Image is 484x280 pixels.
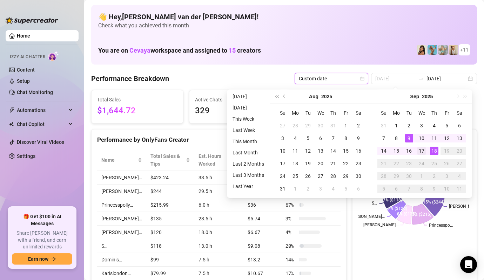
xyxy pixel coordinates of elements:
[314,132,327,145] td: 2025-08-06
[230,137,267,146] li: This Month
[278,121,287,130] div: 27
[390,132,403,145] td: 2025-09-08
[314,107,327,119] th: We
[289,132,302,145] td: 2025-08-04
[350,214,385,219] text: [PERSON_NAME]…
[352,145,365,157] td: 2025-08-16
[340,145,352,157] td: 2025-08-15
[97,96,177,104] span: Total Sales
[281,89,288,104] button: Previous month (PageUp)
[273,89,281,104] button: Last year (Control + left)
[276,145,289,157] td: 2025-08-10
[291,185,300,193] div: 1
[327,157,340,170] td: 2025-08-21
[150,152,184,168] span: Total Sales & Tips
[405,134,413,142] div: 9
[455,134,464,142] div: 13
[97,239,146,253] td: S…
[390,182,403,195] td: 2025-10-06
[342,147,350,155] div: 15
[443,172,451,180] div: 3
[194,226,243,239] td: 18.0 h
[390,119,403,132] td: 2025-09-01
[340,157,352,170] td: 2025-08-22
[428,132,441,145] td: 2025-09-11
[453,157,466,170] td: 2025-09-27
[97,104,177,118] span: $1,644.72
[363,223,398,228] text: [PERSON_NAME]…
[375,75,415,82] input: Start date
[289,170,302,182] td: 2025-08-25
[28,256,48,262] span: Earn now
[377,145,390,157] td: 2025-09-14
[352,157,365,170] td: 2025-08-23
[453,119,466,132] td: 2025-09-06
[377,107,390,119] th: Su
[304,121,312,130] div: 29
[428,157,441,170] td: 2025-09-25
[9,107,15,113] span: thunderbolt
[428,107,441,119] th: Th
[291,147,300,155] div: 11
[428,182,441,195] td: 2025-10-09
[422,89,433,104] button: Choose a year
[194,212,243,226] td: 23.5 h
[291,159,300,168] div: 18
[276,119,289,132] td: 2025-07-27
[302,170,314,182] td: 2025-08-26
[418,76,424,81] span: to
[314,119,327,132] td: 2025-07-30
[6,17,58,24] img: logo-BBDzfeDw.svg
[455,121,464,130] div: 6
[455,159,464,168] div: 27
[285,215,297,222] span: 3 %
[430,147,438,155] div: 18
[392,159,401,168] div: 22
[9,122,14,127] img: Chat Copilot
[327,182,340,195] td: 2025-09-04
[97,135,341,145] div: Performance by OnlyFans Creator
[430,159,438,168] div: 25
[314,157,327,170] td: 2025-08-20
[289,182,302,195] td: 2025-09-01
[243,198,281,212] td: $36
[316,121,325,130] div: 30
[327,145,340,157] td: 2025-08-14
[302,157,314,170] td: 2025-08-19
[146,212,194,226] td: $135
[342,172,350,180] div: 29
[340,119,352,132] td: 2025-08-01
[195,104,275,118] span: 329
[230,171,267,179] li: Last 3 Months
[302,132,314,145] td: 2025-08-05
[243,239,281,253] td: $9.08
[146,226,194,239] td: $120
[278,147,287,155] div: 10
[403,170,415,182] td: 2025-09-30
[146,185,194,198] td: $244
[392,147,401,155] div: 15
[455,147,464,155] div: 20
[428,45,437,55] img: Dominis
[405,147,413,155] div: 16
[194,253,243,267] td: 7.5 h
[304,185,312,193] div: 2
[405,172,413,180] div: 30
[329,134,337,142] div: 7
[390,157,403,170] td: 2025-09-22
[98,47,261,54] h1: You are on workspace and assigned to creators
[377,132,390,145] td: 2025-09-07
[48,51,59,61] img: AI Chatter
[302,107,314,119] th: Tu
[304,159,312,168] div: 19
[377,119,390,132] td: 2025-08-31
[276,182,289,195] td: 2025-08-31
[354,159,363,168] div: 23
[314,182,327,195] td: 2025-09-03
[194,239,243,253] td: 13.0 h
[101,156,136,164] span: Name
[453,132,466,145] td: 2025-09-13
[289,145,302,157] td: 2025-08-11
[17,105,67,116] span: Automations
[430,172,438,180] div: 2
